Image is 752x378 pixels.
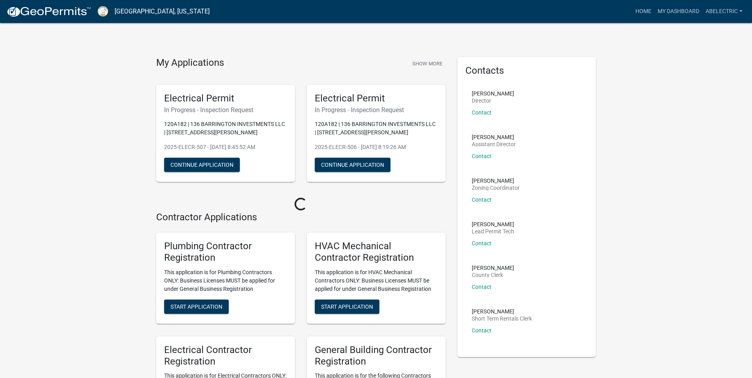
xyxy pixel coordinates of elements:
a: My Dashboard [654,4,702,19]
h5: Electrical Contractor Registration [164,344,287,367]
p: Short Term Rentals Clerk [472,316,532,321]
a: Contact [472,327,492,334]
p: 2025-ELECR-507 - [DATE] 8:45:52 AM [164,143,287,151]
button: Start Application [164,300,229,314]
a: Contact [472,284,492,290]
h5: Electrical Permit [315,93,438,104]
h5: Electrical Permit [164,93,287,104]
p: This application is for Plumbing Contractors ONLY: Business Licenses MUST be applied for under Ge... [164,268,287,293]
img: Putnam County, Georgia [98,6,108,17]
button: Show More [409,57,446,70]
button: Continue Application [164,158,240,172]
p: [PERSON_NAME] [472,91,514,96]
h5: Plumbing Contractor Registration [164,241,287,263]
h6: In Progress - Inspection Request [164,106,287,114]
h6: In Progress - Inspection Request [315,106,438,114]
a: Home [632,4,654,19]
p: [PERSON_NAME] [472,221,514,227]
p: 120A182 | 136 BARRINGTON INVESTMENTS LLC | [STREET_ADDRESS][PERSON_NAME] [164,120,287,137]
p: [PERSON_NAME] [472,265,514,271]
a: Contact [472,109,492,116]
p: [PERSON_NAME] [472,134,516,140]
p: 2025-ELECR-506 - [DATE] 8:19:26 AM [315,143,438,151]
p: Director [472,98,514,103]
p: [PERSON_NAME] [472,178,520,183]
p: Zoning Coordinator [472,185,520,191]
a: Abelectric [702,4,746,19]
p: This application is for HVAC Mechanical Contractors ONLY: Business Licenses MUST be applied for u... [315,268,438,293]
p: County Clerk [472,272,514,278]
a: Contact [472,153,492,159]
p: Assistant Director [472,141,516,147]
h5: Contacts [465,65,588,76]
p: [PERSON_NAME] [472,309,532,314]
h5: General Building Contractor Registration [315,344,438,367]
a: [GEOGRAPHIC_DATA], [US_STATE] [115,5,210,18]
h5: HVAC Mechanical Contractor Registration [315,241,438,263]
a: Contact [472,197,492,203]
h4: Contractor Applications [156,212,446,223]
a: Contact [472,240,492,246]
p: Lead Permit Tech [472,229,514,234]
span: Start Application [170,303,222,309]
h4: My Applications [156,57,224,69]
button: Start Application [315,300,379,314]
span: Start Application [321,303,373,309]
p: 120A182 | 136 BARRINGTON INVESTMENTS LLC | [STREET_ADDRESS][PERSON_NAME] [315,120,438,137]
button: Continue Application [315,158,390,172]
